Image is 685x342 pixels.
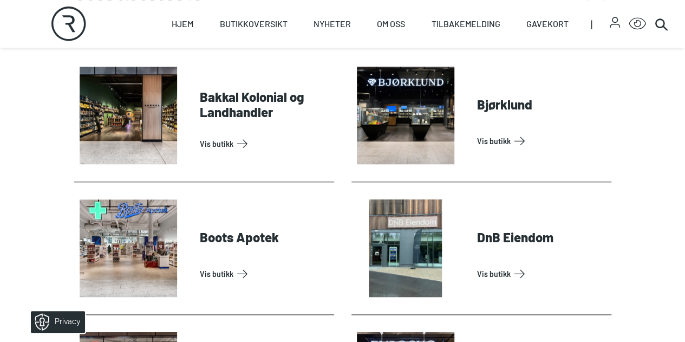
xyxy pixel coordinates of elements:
a: Vis Butikk: Boots Apotek [200,265,330,282]
iframe: Manage Preferences [11,307,99,337]
button: Open Accessibility Menu [629,15,646,33]
a: Vis Butikk: Bakkal Kolonial og Landhandler [200,135,330,152]
a: Vis Butikk: DnB Eiendom [477,265,607,282]
a: Vis Butikk: Bjørklund [477,132,607,150]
